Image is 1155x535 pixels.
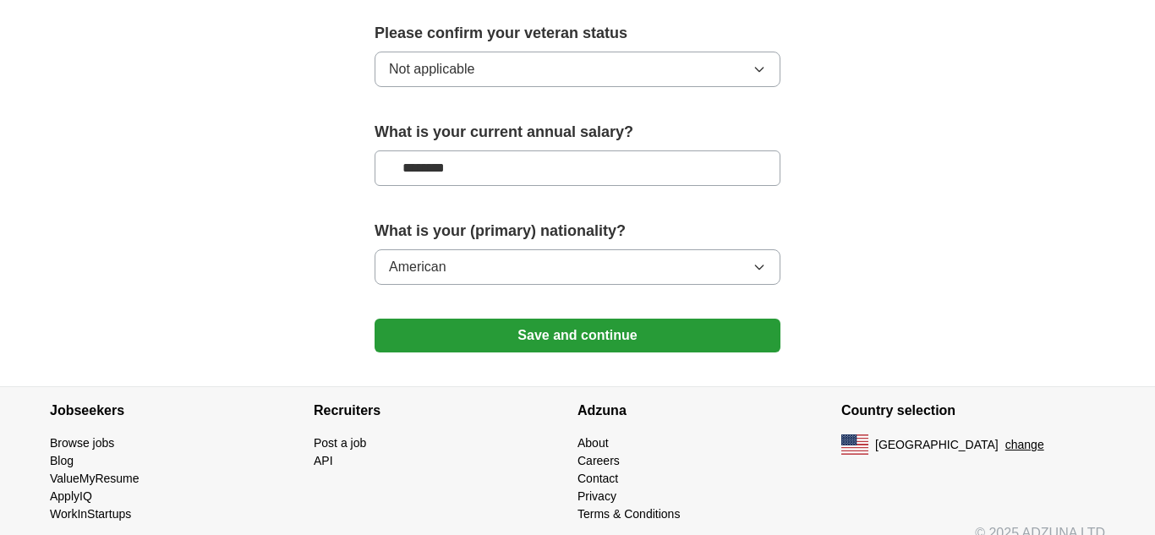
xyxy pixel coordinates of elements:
[577,454,620,467] a: Careers
[875,436,999,454] span: [GEOGRAPHIC_DATA]
[314,436,366,450] a: Post a job
[841,434,868,455] img: US flag
[375,249,780,285] button: American
[375,52,780,87] button: Not applicable
[577,489,616,503] a: Privacy
[50,454,74,467] a: Blog
[50,507,131,521] a: WorkInStartups
[389,59,474,79] span: Not applicable
[50,436,114,450] a: Browse jobs
[577,472,618,485] a: Contact
[577,507,680,521] a: Terms & Conditions
[389,257,446,277] span: American
[375,319,780,352] button: Save and continue
[375,220,780,243] label: What is your (primary) nationality?
[1005,436,1044,454] button: change
[50,472,140,485] a: ValueMyResume
[375,22,780,45] label: Please confirm your veteran status
[577,436,609,450] a: About
[314,454,333,467] a: API
[50,489,92,503] a: ApplyIQ
[375,121,780,144] label: What is your current annual salary?
[841,387,1105,434] h4: Country selection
